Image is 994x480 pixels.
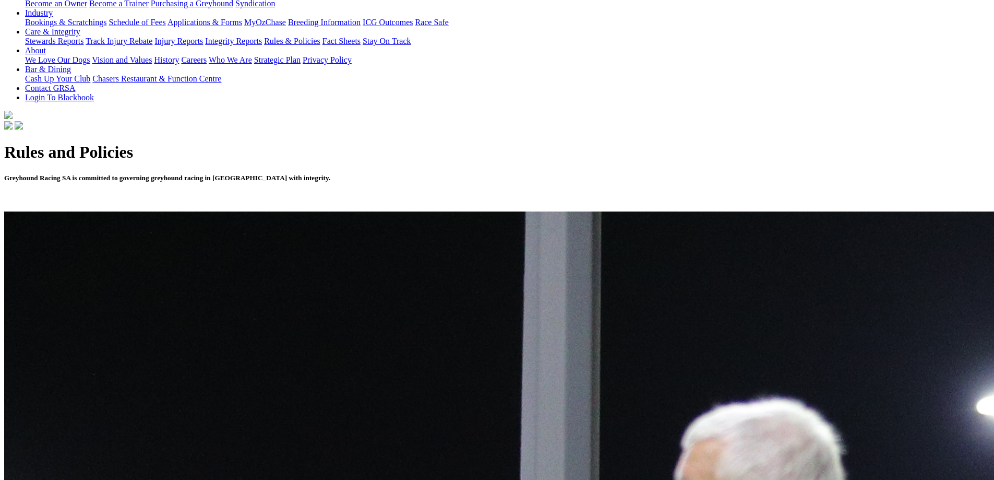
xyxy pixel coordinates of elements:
[415,18,448,27] a: Race Safe
[4,111,13,119] img: logo-grsa-white.png
[25,65,71,74] a: Bar & Dining
[4,143,990,162] h1: Rules and Policies
[25,93,94,102] a: Login To Blackbook
[25,46,46,55] a: About
[4,174,990,182] h5: Greyhound Racing SA is committed to governing greyhound racing in [GEOGRAPHIC_DATA] with integrity.
[25,18,106,27] a: Bookings & Scratchings
[92,55,152,64] a: Vision and Values
[25,55,990,65] div: About
[154,37,203,45] a: Injury Reports
[25,74,990,84] div: Bar & Dining
[25,37,83,45] a: Stewards Reports
[86,37,152,45] a: Track Injury Rebate
[25,27,80,36] a: Care & Integrity
[205,37,262,45] a: Integrity Reports
[25,84,75,92] a: Contact GRSA
[322,37,361,45] a: Fact Sheets
[25,55,90,64] a: We Love Our Dogs
[244,18,286,27] a: MyOzChase
[254,55,301,64] a: Strategic Plan
[15,121,23,130] img: twitter.svg
[25,74,90,83] a: Cash Up Your Club
[4,121,13,130] img: facebook.svg
[181,55,207,64] a: Careers
[25,8,53,17] a: Industry
[363,37,411,45] a: Stay On Track
[25,37,990,46] div: Care & Integrity
[288,18,361,27] a: Breeding Information
[167,18,242,27] a: Applications & Forms
[25,18,990,27] div: Industry
[109,18,165,27] a: Schedule of Fees
[363,18,413,27] a: ICG Outcomes
[92,74,221,83] a: Chasers Restaurant & Function Centre
[209,55,252,64] a: Who We Are
[154,55,179,64] a: History
[303,55,352,64] a: Privacy Policy
[264,37,320,45] a: Rules & Policies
